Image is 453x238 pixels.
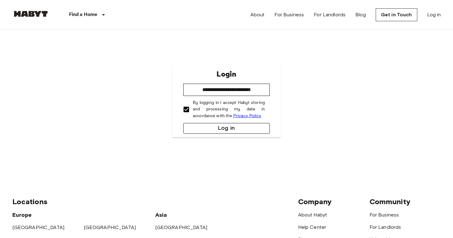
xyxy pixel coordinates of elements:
[427,11,441,18] a: Log in
[298,224,326,230] a: Help Center
[355,11,366,18] a: Blog
[183,123,270,134] button: Log in
[250,11,265,18] a: About
[370,212,399,218] a: For Business
[155,224,208,230] a: [GEOGRAPHIC_DATA]
[12,11,49,17] img: Habyt
[274,11,304,18] a: For Business
[193,100,265,119] p: By logging in I accept Habyt storing and processing my data in accordance with the
[298,212,327,218] a: About Habyt
[233,113,261,118] a: Privacy Policy
[314,11,346,18] a: For Landlords
[370,197,411,206] span: Community
[12,212,32,218] span: Europe
[370,224,401,230] a: For Landlords
[12,197,47,206] span: Locations
[298,197,332,206] span: Company
[155,212,167,218] span: Asia
[84,224,136,230] a: [GEOGRAPHIC_DATA]
[69,11,98,18] p: Find a Home
[12,224,65,230] a: [GEOGRAPHIC_DATA]
[376,8,417,21] a: Get in Touch
[216,69,236,80] p: Login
